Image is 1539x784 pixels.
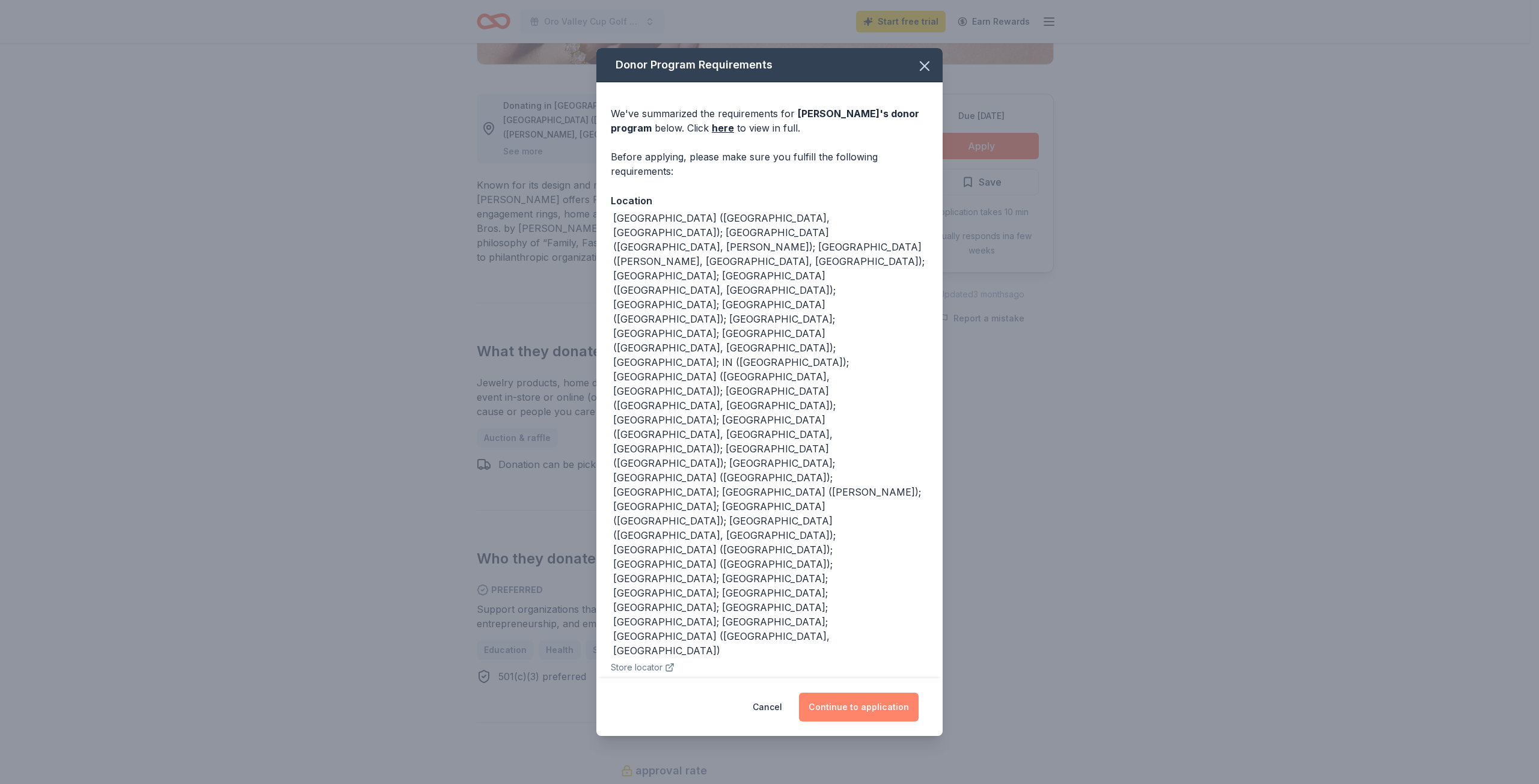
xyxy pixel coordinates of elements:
div: Location [611,193,928,208]
div: Donor Program Requirements [596,48,943,82]
div: Before applying, please make sure you fulfill the following requirements: [611,150,928,178]
div: We've summarized the requirements for below. Click to view in full. [611,106,928,135]
button: Store locator [611,660,675,675]
div: [GEOGRAPHIC_DATA] ([GEOGRAPHIC_DATA], [GEOGRAPHIC_DATA]); [GEOGRAPHIC_DATA] ([GEOGRAPHIC_DATA], [... [613,211,928,658]
button: Cancel [753,693,782,722]
button: Continue to application [799,693,919,722]
a: here [712,121,734,135]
